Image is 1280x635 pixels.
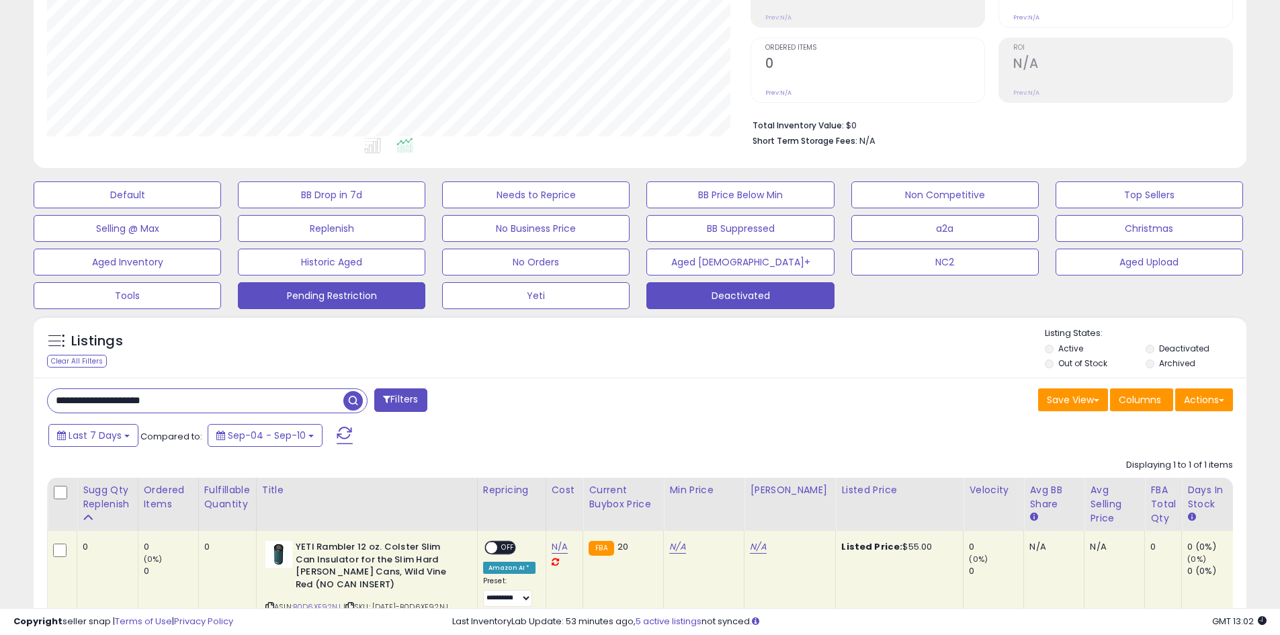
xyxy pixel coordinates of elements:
div: N/A [1090,541,1134,553]
button: Tools [34,282,221,309]
button: BB Drop in 7d [238,181,425,208]
img: 31a665bTLfL._SL40_.jpg [265,541,292,568]
div: 0 [144,541,198,553]
span: Sep-04 - Sep-10 [228,429,306,442]
small: Avg BB Share. [1029,511,1037,523]
a: B0D6XF92NJ [293,601,341,613]
h2: 0 [765,56,984,74]
h2: N/A [1013,56,1232,74]
div: 0 [969,541,1023,553]
button: Default [34,181,221,208]
b: Total Inventory Value: [753,120,844,131]
span: 2025-09-18 13:02 GMT [1212,615,1267,628]
label: Active [1058,343,1083,354]
button: Non Competitive [851,181,1039,208]
div: 0 [83,541,128,553]
label: Deactivated [1159,343,1209,354]
button: Deactivated [646,282,834,309]
button: a2a [851,215,1039,242]
div: $55.00 [841,541,953,553]
span: 20 [617,540,628,553]
a: N/A [669,540,685,554]
a: Privacy Policy [174,615,233,628]
a: N/A [750,540,766,554]
a: Terms of Use [115,615,172,628]
span: N/A [859,134,876,147]
div: 0 [1150,541,1171,553]
b: Listed Price: [841,540,902,553]
th: Please note that this number is a calculation based on your required days of coverage and your ve... [77,478,138,531]
div: 0 [144,565,198,577]
button: BB Suppressed [646,215,834,242]
small: Prev: N/A [765,13,792,22]
button: Top Sellers [1056,181,1243,208]
div: Avg BB Share [1029,483,1078,511]
div: Ordered Items [144,483,193,511]
li: $0 [753,116,1223,132]
small: Prev: N/A [765,89,792,97]
span: | SKU: [DATE]-B0D6XF92NJ [343,601,448,612]
div: 0 (0%) [1187,541,1242,553]
small: (0%) [969,554,988,564]
button: Historic Aged [238,249,425,276]
div: seller snap | | [13,616,233,628]
h5: Listings [71,332,123,351]
small: Days In Stock. [1187,511,1195,523]
button: Yeti [442,282,630,309]
div: Preset: [483,577,536,607]
a: N/A [552,540,568,554]
small: (0%) [1187,554,1206,564]
a: 5 active listings [636,615,701,628]
small: FBA [589,541,613,556]
button: Sep-04 - Sep-10 [208,424,323,447]
div: Title [262,483,472,497]
div: Velocity [969,483,1018,497]
div: Fulfillable Quantity [204,483,251,511]
span: Columns [1119,393,1161,407]
button: Aged [DEMOGRAPHIC_DATA]+ [646,249,834,276]
small: Prev: N/A [1013,13,1039,22]
span: OFF [497,542,519,554]
b: YETI Rambler 12 oz. Colster Slim Can Insulator for the Slim Hard [PERSON_NAME] Cans, Wild Vine Re... [296,541,459,594]
div: 0 (0%) [1187,565,1242,577]
button: Aged Upload [1056,249,1243,276]
div: 0 [969,565,1023,577]
button: Pending Restriction [238,282,425,309]
button: No Business Price [442,215,630,242]
button: Filters [374,388,427,412]
button: NC2 [851,249,1039,276]
div: Repricing [483,483,540,497]
label: Archived [1159,357,1195,369]
button: Needs to Reprice [442,181,630,208]
strong: Copyright [13,615,62,628]
div: Amazon AI * [483,562,536,574]
div: Min Price [669,483,738,497]
div: Last InventoryLab Update: 53 minutes ago, not synced. [452,616,1267,628]
div: Sugg Qty Replenish [83,483,132,511]
div: Displaying 1 to 1 of 1 items [1126,459,1233,472]
button: Christmas [1056,215,1243,242]
button: Replenish [238,215,425,242]
div: 0 [204,541,246,553]
button: Actions [1175,388,1233,411]
button: Selling @ Max [34,215,221,242]
p: Listing States: [1045,327,1246,340]
button: Last 7 Days [48,424,138,447]
button: Aged Inventory [34,249,221,276]
small: Prev: N/A [1013,89,1039,97]
button: Save View [1038,388,1108,411]
div: Clear All Filters [47,355,107,368]
div: Days In Stock [1187,483,1236,511]
div: N/A [1029,541,1074,553]
button: No Orders [442,249,630,276]
span: Compared to: [140,430,202,443]
label: Out of Stock [1058,357,1107,369]
button: Columns [1110,388,1173,411]
span: Last 7 Days [69,429,122,442]
small: (0%) [144,554,163,564]
div: FBA Total Qty [1150,483,1176,525]
span: Ordered Items [765,44,984,52]
div: Current Buybox Price [589,483,658,511]
button: BB Price Below Min [646,181,834,208]
div: Cost [552,483,578,497]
